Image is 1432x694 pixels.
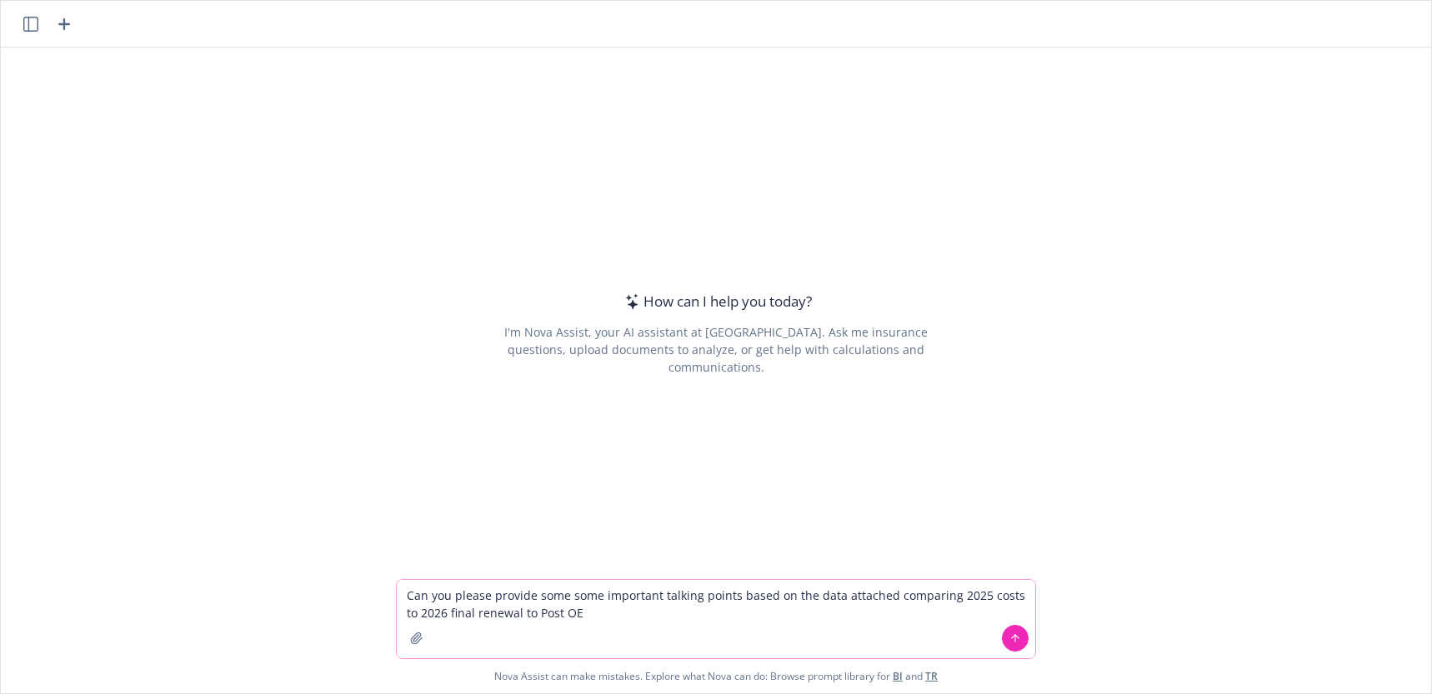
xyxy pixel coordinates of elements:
[925,669,938,683] a: TR
[481,323,950,376] div: I'm Nova Assist, your AI assistant at [GEOGRAPHIC_DATA]. Ask me insurance questions, upload docum...
[893,669,903,683] a: BI
[397,580,1035,658] textarea: Can you please provide some some important talking points based on the data attached comparing 20...
[8,659,1424,693] span: Nova Assist can make mistakes. Explore what Nova can do: Browse prompt library for and
[620,291,812,312] div: How can I help you today?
